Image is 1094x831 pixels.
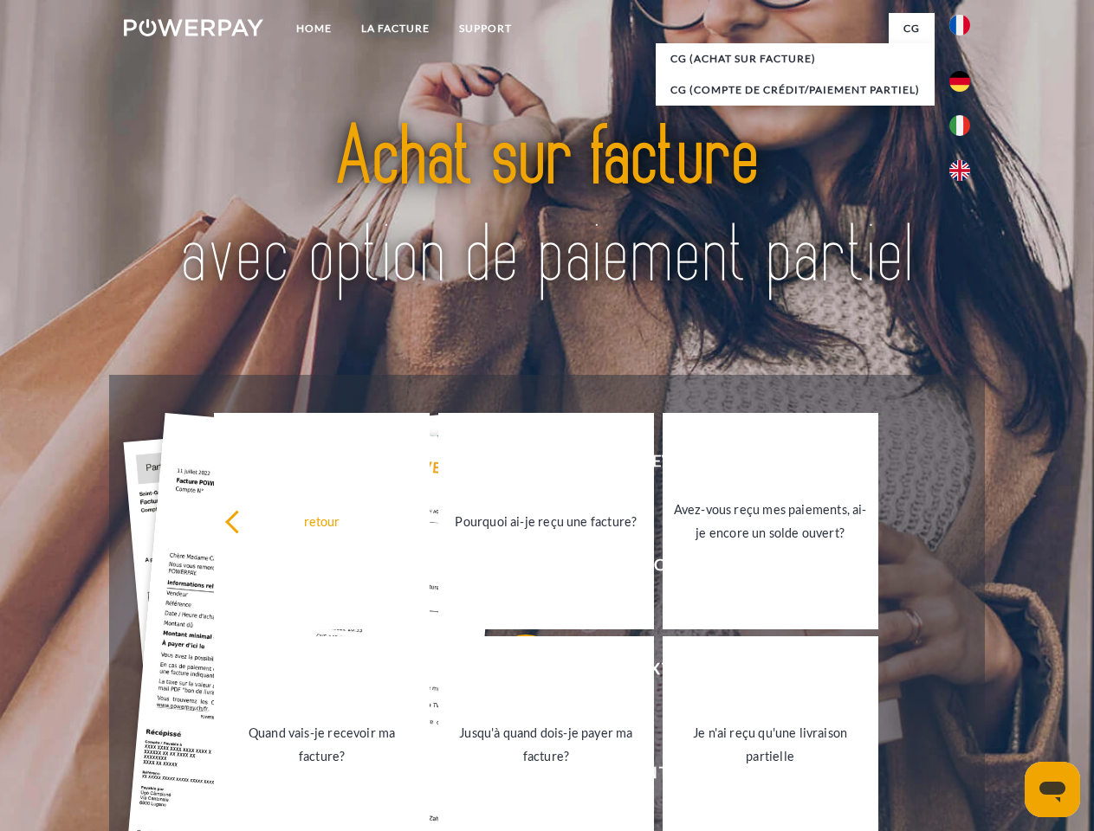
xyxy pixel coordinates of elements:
img: title-powerpay_fr.svg [165,83,929,332]
div: Pourquoi ai-je reçu une facture? [449,509,644,532]
div: Quand vais-je recevoir ma facture? [224,721,419,768]
div: retour [224,509,419,532]
a: Home [282,13,346,44]
a: Avez-vous reçu mes paiements, ai-je encore un solde ouvert? [663,413,878,629]
a: CG (Compte de crédit/paiement partiel) [656,74,935,106]
a: CG [889,13,935,44]
div: Avez-vous reçu mes paiements, ai-je encore un solde ouvert? [673,498,868,544]
div: Jusqu'à quand dois-je payer ma facture? [449,721,644,768]
a: LA FACTURE [346,13,444,44]
img: de [949,71,970,92]
a: CG (achat sur facture) [656,43,935,74]
img: fr [949,15,970,35]
img: logo-powerpay-white.svg [124,19,263,36]
img: it [949,115,970,136]
div: Je n'ai reçu qu'une livraison partielle [673,721,868,768]
iframe: Bouton de lancement de la fenêtre de messagerie [1025,762,1080,817]
a: Support [444,13,527,44]
img: en [949,160,970,181]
